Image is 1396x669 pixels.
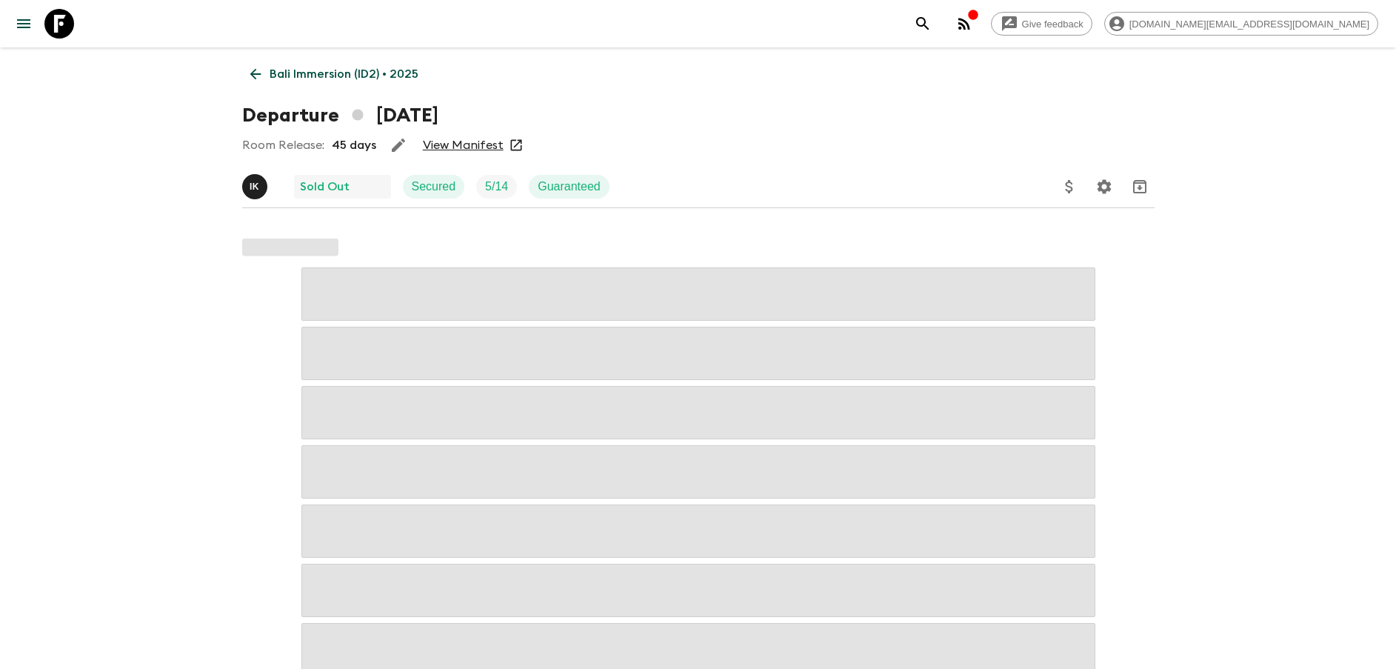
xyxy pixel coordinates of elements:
[242,179,270,190] span: I Komang Purnayasa
[476,175,517,199] div: Trip Fill
[485,178,508,196] p: 5 / 14
[1125,172,1155,202] button: Archive (Completed, Cancelled or Unsynced Departures only)
[1104,12,1378,36] div: [DOMAIN_NAME][EMAIL_ADDRESS][DOMAIN_NAME]
[270,65,418,83] p: Bali Immersion (ID2) • 2025
[423,138,504,153] a: View Manifest
[538,178,601,196] p: Guaranteed
[908,9,938,39] button: search adventures
[242,59,427,89] a: Bali Immersion (ID2) • 2025
[242,101,438,130] h1: Departure [DATE]
[403,175,465,199] div: Secured
[1014,19,1092,30] span: Give feedback
[332,136,376,154] p: 45 days
[1089,172,1119,202] button: Settings
[412,178,456,196] p: Secured
[1121,19,1377,30] span: [DOMAIN_NAME][EMAIL_ADDRESS][DOMAIN_NAME]
[242,136,324,154] p: Room Release:
[300,178,350,196] p: Sold Out
[9,9,39,39] button: menu
[250,181,259,193] p: I K
[991,12,1092,36] a: Give feedback
[1055,172,1084,202] button: Update Price, Early Bird Discount and Costs
[242,174,270,199] button: IK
